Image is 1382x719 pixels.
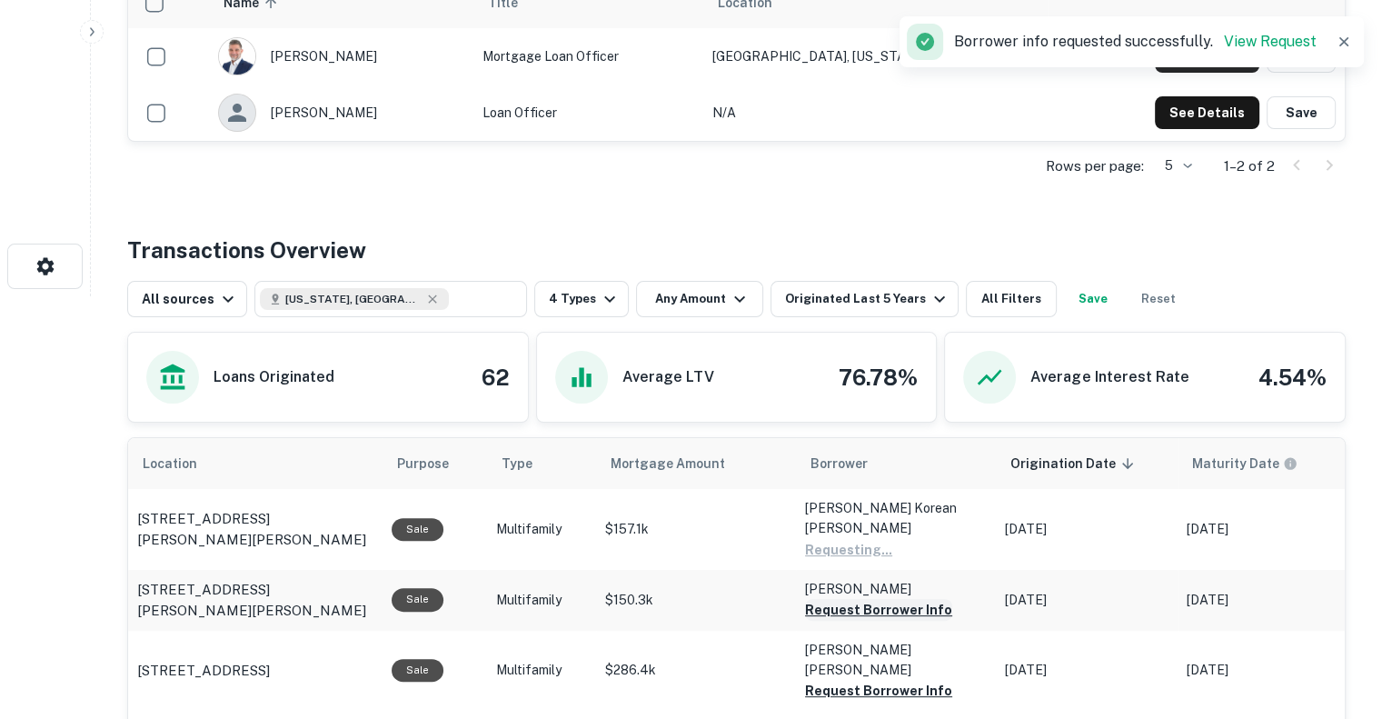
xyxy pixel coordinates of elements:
[839,361,918,394] h4: 76.78%
[785,288,950,310] div: Originated Last 5 Years
[703,85,1049,141] td: N/A
[137,579,373,622] a: [STREET_ADDRESS][PERSON_NAME][PERSON_NAME]
[1192,454,1297,474] div: Maturity dates displayed may be estimated. Please contact the lender for the most accurate maturi...
[596,438,796,489] th: Mortgage Amount
[392,659,443,682] div: Sale
[1187,520,1350,539] p: [DATE]
[605,661,787,680] p: $286.4k
[496,661,587,680] p: Multifamily
[1291,574,1382,661] iframe: Chat Widget
[805,579,987,599] p: [PERSON_NAME]
[810,453,868,474] span: Borrower
[128,438,383,489] th: Location
[805,680,952,702] button: Request Borrower Info
[214,366,334,388] h6: Loans Originated
[496,591,587,610] p: Multifamily
[534,281,629,317] button: 4 Types
[605,591,787,610] p: $150.3k
[1267,96,1336,129] button: Save
[771,281,958,317] button: Originated Last 5 Years
[605,520,787,539] p: $157.1k
[397,453,472,474] span: Purpose
[285,291,422,307] span: [US_STATE], [GEOGRAPHIC_DATA]
[1187,661,1350,680] p: [DATE]
[1151,153,1195,179] div: 5
[219,38,255,75] img: 1710700941552
[996,438,1178,489] th: Origination Date
[805,640,987,680] p: [PERSON_NAME] [PERSON_NAME]
[805,599,952,621] button: Request Borrower Info
[127,281,247,317] button: All sources
[1224,33,1317,50] a: View Request
[1224,155,1275,177] p: 1–2 of 2
[954,31,1317,53] p: Borrower info requested successfully.
[1178,438,1359,489] th: Maturity dates displayed may be estimated. Please contact the lender for the most accurate maturi...
[142,288,239,310] div: All sources
[796,438,996,489] th: Borrower
[1192,454,1321,474] span: Maturity dates displayed may be estimated. Please contact the lender for the most accurate maturi...
[1010,453,1139,474] span: Origination Date
[1064,281,1122,317] button: Save your search to get updates of matches that match your search criteria.
[1005,661,1168,680] p: [DATE]
[482,361,510,394] h4: 62
[703,28,1049,85] td: [GEOGRAPHIC_DATA], [US_STATE]
[487,438,596,489] th: Type
[218,37,463,75] div: [PERSON_NAME]
[1005,591,1168,610] p: [DATE]
[1155,96,1259,129] button: See Details
[473,28,703,85] td: Mortgage Loan Officer
[392,588,443,611] div: Sale
[1046,155,1144,177] p: Rows per page:
[143,453,221,474] span: Location
[127,234,366,266] h4: Transactions Overview
[1187,591,1350,610] p: [DATE]
[502,453,532,474] span: Type
[473,85,703,141] td: Loan Officer
[1129,281,1188,317] button: Reset
[1030,366,1188,388] h6: Average Interest Rate
[636,281,763,317] button: Any Amount
[496,520,587,539] p: Multifamily
[392,518,443,541] div: Sale
[383,438,487,489] th: Purpose
[1005,520,1168,539] p: [DATE]
[137,660,373,682] a: [STREET_ADDRESS]
[611,453,749,474] span: Mortgage Amount
[1258,361,1327,394] h4: 4.54%
[137,660,270,682] p: [STREET_ADDRESS]
[622,366,714,388] h6: Average LTV
[805,498,987,538] p: [PERSON_NAME] Korean [PERSON_NAME]
[1192,454,1279,474] h6: Maturity Date
[966,281,1057,317] button: All Filters
[218,94,463,132] div: [PERSON_NAME]
[137,508,373,551] a: [STREET_ADDRESS][PERSON_NAME][PERSON_NAME]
